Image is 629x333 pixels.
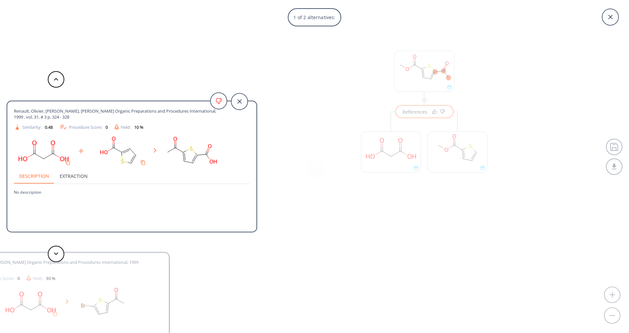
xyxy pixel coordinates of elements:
[59,123,108,131] div: Procedure Score:
[14,134,73,168] svg: O=C(O)CC(=O)O
[114,124,143,130] div: Yield:
[14,124,53,130] div: Similarity:
[63,157,73,168] button: Copy to clipboard
[14,108,226,120] span: Renault, Olivier, [PERSON_NAME], [PERSON_NAME] Organic Preparations and Procedures International,...
[14,168,250,184] div: procedure tabs
[54,168,93,184] button: Extraction
[138,157,148,168] button: Copy to clipboard
[290,11,339,24] p: 1 of 2 alternatives:
[105,125,108,129] div: 0
[45,125,53,129] div: 0.48
[162,134,221,168] svg: CC(=O)c1ccc(C(=O)O)s1
[14,184,250,195] p: No description
[89,134,148,168] svg: O=C(O)c1cccs1
[134,125,143,129] div: 10 %
[14,168,54,184] button: Description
